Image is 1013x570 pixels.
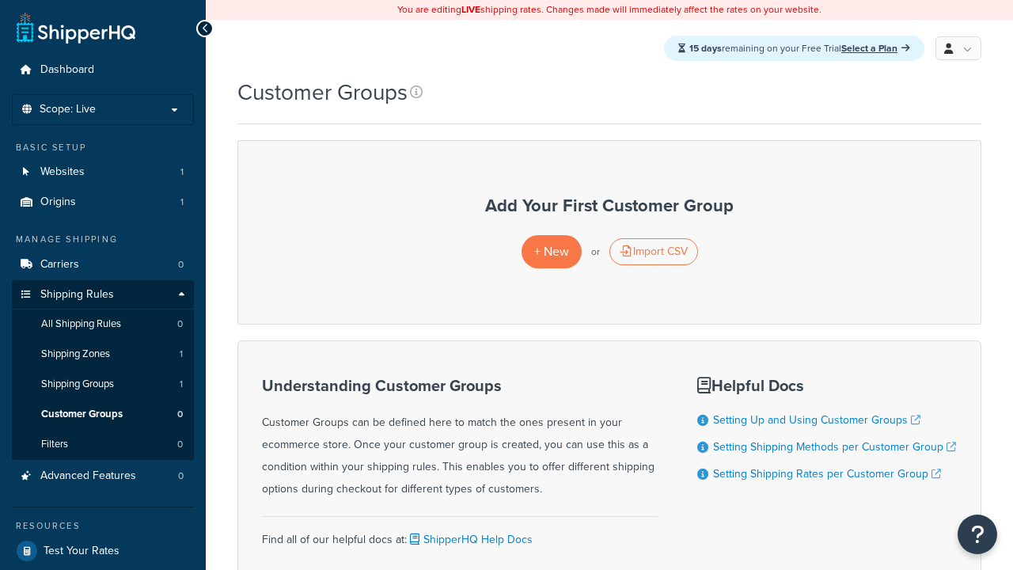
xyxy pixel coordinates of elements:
li: Shipping Rules [12,280,194,461]
li: All Shipping Rules [12,310,194,339]
span: 1 [180,196,184,209]
span: Filters [41,438,68,451]
span: 1 [180,378,183,391]
div: Basic Setup [12,141,194,154]
a: Dashboard [12,55,194,85]
a: ShipperHQ Help Docs [407,531,533,548]
li: Advanced Features [12,462,194,491]
span: Shipping Groups [41,378,114,391]
div: Customer Groups can be defined here to match the ones present in your ecommerce store. Once your ... [262,377,658,500]
a: All Shipping Rules 0 [12,310,194,339]
li: Shipping Groups [12,370,194,399]
div: remaining on your Free Trial [664,36,924,61]
h3: Understanding Customer Groups [262,377,658,394]
span: Carriers [40,258,79,272]
span: 0 [178,469,184,483]
a: Setting Shipping Methods per Customer Group [713,439,956,455]
li: Customer Groups [12,400,194,429]
span: Dashboard [40,63,94,77]
li: Shipping Zones [12,340,194,369]
li: Filters [12,430,194,459]
strong: 15 days [689,41,722,55]
span: Scope: Live [40,103,96,116]
span: Shipping Zones [41,348,110,361]
a: Shipping Groups 1 [12,370,194,399]
a: Test Your Rates [12,537,194,565]
span: + New [534,242,569,260]
div: Import CSV [609,238,698,265]
span: 1 [180,165,184,179]
span: Websites [40,165,85,179]
span: All Shipping Rules [41,317,121,331]
li: Websites [12,158,194,187]
h3: Add Your First Customer Group [254,196,965,215]
div: Find all of our helpful docs at: [262,516,658,551]
b: LIVE [461,2,480,17]
span: 0 [177,438,183,451]
a: ShipperHQ Home [17,12,135,44]
div: Resources [12,519,194,533]
span: Test Your Rates [44,545,120,558]
span: 0 [177,408,183,421]
a: Shipping Zones 1 [12,340,194,369]
a: Advanced Features 0 [12,462,194,491]
li: Carriers [12,250,194,279]
button: Open Resource Center [958,515,997,554]
h1: Customer Groups [237,77,408,108]
a: Filters 0 [12,430,194,459]
a: Carriers 0 [12,250,194,279]
span: Advanced Features [40,469,136,483]
a: Select a Plan [841,41,910,55]
a: Shipping Rules [12,280,194,310]
span: Customer Groups [41,408,123,421]
a: Origins 1 [12,188,194,217]
span: Shipping Rules [40,288,114,302]
span: 0 [177,317,183,331]
a: Setting Shipping Rates per Customer Group [713,465,941,482]
a: Customer Groups 0 [12,400,194,429]
p: or [591,241,600,263]
span: Origins [40,196,76,209]
li: Origins [12,188,194,217]
h3: Helpful Docs [697,377,956,394]
span: 1 [180,348,183,361]
a: Websites 1 [12,158,194,187]
a: + New [522,235,582,268]
div: Manage Shipping [12,233,194,246]
a: Setting Up and Using Customer Groups [713,412,920,428]
span: 0 [178,258,184,272]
